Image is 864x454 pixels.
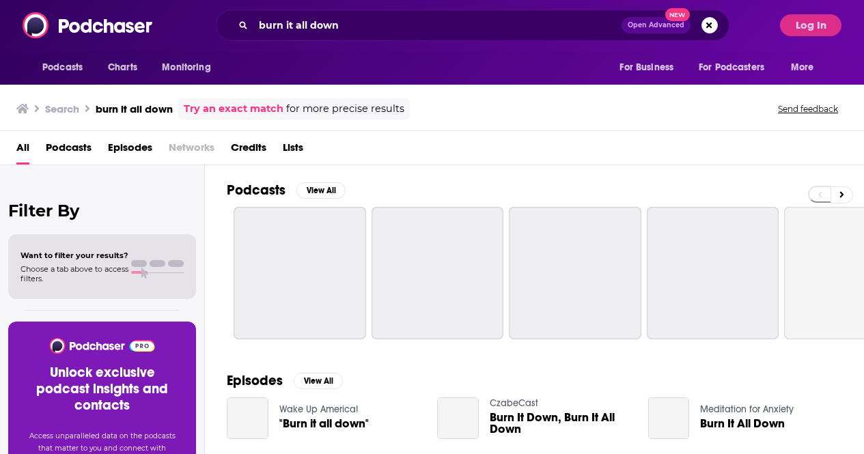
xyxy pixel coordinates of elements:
a: Episodes [108,137,152,165]
a: Charts [99,55,145,81]
span: for more precise results [286,101,404,117]
span: Networks [169,137,214,165]
h2: Episodes [227,372,283,389]
span: Open Advanced [628,22,684,29]
span: Choose a tab above to access filters. [20,264,128,283]
span: New [665,8,690,21]
a: Wake Up America! [279,403,358,415]
a: Burn It All Down [648,397,690,439]
span: Podcasts [42,58,83,77]
button: Log In [780,14,841,36]
a: Try an exact match [184,101,283,117]
h2: Filter By [8,201,196,221]
span: For Business [619,58,673,77]
span: For Podcasters [699,58,764,77]
h3: Unlock exclusive podcast insights and contacts [25,365,180,414]
h3: burn it all down [96,102,173,115]
a: "Burn it all down" [279,418,369,429]
span: Charts [108,58,137,77]
button: View All [294,373,343,389]
a: Burn It All Down [700,418,785,429]
a: CzabeCast [490,397,538,409]
button: Open AdvancedNew [622,17,691,33]
button: open menu [690,55,784,81]
a: Credits [231,137,266,165]
a: Burn It Down, Burn It All Down [437,397,479,439]
img: Podchaser - Follow, Share and Rate Podcasts [48,338,156,354]
h3: Search [45,102,79,115]
a: All [16,137,29,165]
a: Lists [283,137,303,165]
span: Monitoring [162,58,210,77]
span: More [791,58,814,77]
button: open menu [610,55,691,81]
button: open menu [152,55,228,81]
span: Want to filter your results? [20,251,128,260]
a: PodcastsView All [227,182,346,199]
img: Podchaser - Follow, Share and Rate Podcasts [23,12,154,38]
input: Search podcasts, credits, & more... [253,14,622,36]
a: Meditation for Anxiety [700,403,794,415]
h2: Podcasts [227,182,285,199]
a: Burn It Down, Burn It All Down [490,412,632,435]
button: open menu [33,55,100,81]
div: Search podcasts, credits, & more... [216,10,729,41]
button: View All [296,182,346,199]
a: Podcasts [46,137,92,165]
a: "Burn it all down" [227,397,268,439]
button: open menu [781,55,831,81]
a: EpisodesView All [227,372,343,389]
button: Send feedback [774,103,842,115]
